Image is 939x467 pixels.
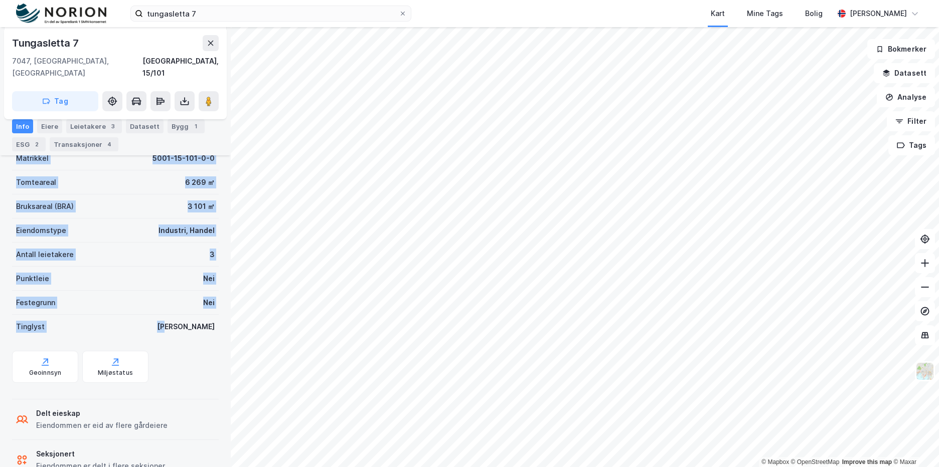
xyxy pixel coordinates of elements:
[12,91,98,111] button: Tag
[12,119,33,133] div: Info
[16,4,106,24] img: norion-logo.80e7a08dc31c2e691866.png
[867,39,935,59] button: Bokmerker
[29,369,62,377] div: Geoinnsyn
[915,362,934,381] img: Z
[142,55,219,79] div: [GEOGRAPHIC_DATA], 15/101
[66,119,122,133] div: Leietakere
[104,139,114,149] div: 4
[16,224,66,237] div: Eiendomstype
[887,111,935,131] button: Filter
[203,273,215,285] div: Nei
[157,321,215,333] div: [PERSON_NAME]
[12,55,142,79] div: 7047, [GEOGRAPHIC_DATA], [GEOGRAPHIC_DATA]
[16,152,49,164] div: Matrikkel
[16,176,56,188] div: Tomteareal
[98,369,133,377] div: Miljøstatus
[185,176,215,188] div: 6 269 ㎡
[108,121,118,131] div: 3
[842,458,892,465] a: Improve this map
[50,137,118,151] div: Transaksjoner
[16,273,49,285] div: Punktleie
[36,407,168,419] div: Delt eieskap
[37,119,62,133] div: Eiere
[888,135,935,155] button: Tags
[16,297,55,309] div: Festegrunn
[761,458,789,465] a: Mapbox
[203,297,215,309] div: Nei
[711,8,725,20] div: Kart
[188,200,215,212] div: 3 101 ㎡
[152,152,215,164] div: 5001-15-101-0-0
[12,137,46,151] div: ESG
[850,8,907,20] div: [PERSON_NAME]
[877,87,935,107] button: Analyse
[889,419,939,467] iframe: Chat Widget
[36,419,168,431] div: Eiendommen er eid av flere gårdeiere
[16,200,74,212] div: Bruksareal (BRA)
[16,321,45,333] div: Tinglyst
[168,119,205,133] div: Bygg
[874,63,935,83] button: Datasett
[32,139,42,149] div: 2
[143,6,399,21] input: Søk på adresse, matrikkel, gårdeiere, leietakere eller personer
[159,224,215,237] div: Industri, Handel
[791,458,840,465] a: OpenStreetMap
[16,249,74,261] div: Antall leietakere
[889,419,939,467] div: Kontrollprogram for chat
[210,249,215,261] div: 3
[191,121,201,131] div: 1
[12,35,80,51] div: Tungasletta 7
[36,448,165,460] div: Seksjonert
[747,8,783,20] div: Mine Tags
[126,119,164,133] div: Datasett
[805,8,823,20] div: Bolig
